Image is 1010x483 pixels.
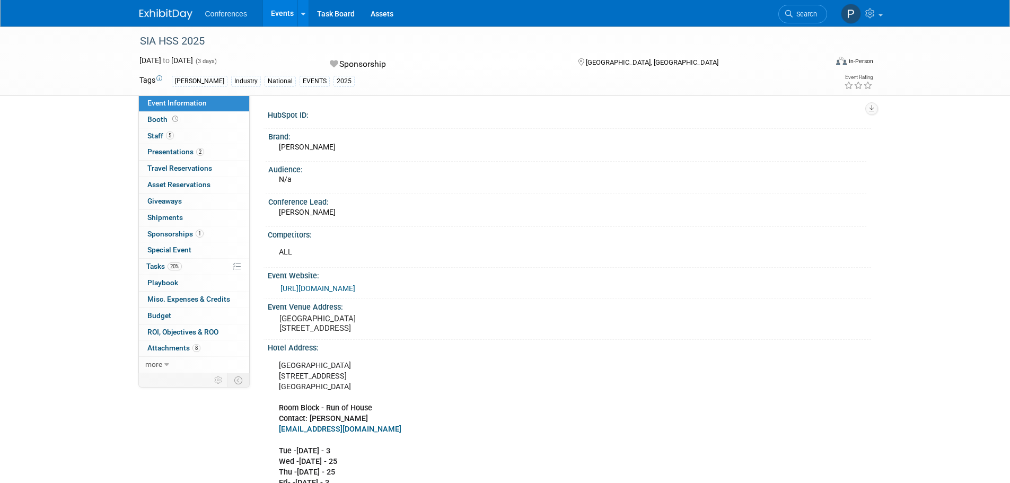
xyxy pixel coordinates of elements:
div: ALL [271,242,753,263]
span: Attachments [147,344,200,352]
span: 1 [196,230,204,238]
a: Special Event [139,242,249,258]
span: [PERSON_NAME] [279,208,336,216]
div: Audience: [268,162,866,175]
span: Shipments [147,213,183,222]
span: Search [793,10,817,18]
div: Brand: [268,129,866,142]
div: Industry [231,76,261,87]
span: Staff [147,131,174,140]
b: Wed - [279,457,299,466]
td: Personalize Event Tab Strip [209,373,228,387]
div: Sponsorship [327,55,561,74]
div: Conference Lead: [268,194,866,207]
td: Tags [139,75,162,87]
td: Toggle Event Tabs [227,373,249,387]
a: [EMAIL_ADDRESS][DOMAIN_NAME] [279,425,401,434]
img: Format-Inperson.png [836,57,847,65]
div: Event Venue Address: [268,299,871,312]
span: Booth [147,115,180,124]
span: to [161,56,171,65]
span: Event Information [147,99,207,107]
span: (3 days) [195,58,217,65]
span: Budget [147,311,171,320]
span: 8 [192,344,200,352]
span: Presentations [147,147,204,156]
div: In-Person [848,57,873,65]
a: Giveaways [139,194,249,209]
a: Misc. Expenses & Credits [139,292,249,308]
span: Asset Reservations [147,180,210,189]
span: Sponsorships [147,230,204,238]
div: 2025 [333,76,355,87]
a: Event Information [139,95,249,111]
a: Budget [139,308,249,324]
img: Patrick Hinkle [841,4,861,24]
a: Playbook [139,275,249,291]
div: National [265,76,296,87]
b: Room Block - Run of House [279,403,372,412]
span: Travel Reservations [147,164,212,172]
div: [PERSON_NAME] [172,76,227,87]
a: Tasks20% [139,259,249,275]
b: [DATE] - 25 [299,457,337,466]
span: 20% [168,262,182,270]
div: Event Rating [844,75,873,80]
b: [DATE] - 3 [296,446,330,455]
span: N/a [279,175,292,183]
div: HubSpot ID: [268,107,871,120]
span: 5 [166,131,174,139]
a: Search [778,5,827,23]
a: Travel Reservations [139,161,249,177]
a: Attachments8 [139,340,249,356]
div: Hotel Address: [268,340,871,353]
span: Playbook [147,278,178,287]
span: Giveaways [147,197,182,205]
span: ROI, Objectives & ROO [147,328,218,336]
div: Event Format [765,55,874,71]
span: [DATE] [DATE] [139,56,193,65]
pre: [GEOGRAPHIC_DATA] [STREET_ADDRESS] [279,314,507,333]
span: 2 [196,148,204,156]
a: Sponsorships1 [139,226,249,242]
span: Misc. Expenses & Credits [147,295,230,303]
img: ExhibitDay [139,9,192,20]
a: Presentations2 [139,144,249,160]
b: [DATE] - 25 [297,468,335,477]
div: Competitors: [268,227,871,240]
a: Booth [139,112,249,128]
span: [PERSON_NAME] [279,143,336,151]
span: Tasks [146,262,182,270]
a: more [139,357,249,373]
a: Asset Reservations [139,177,249,193]
b: Tue - [279,446,296,455]
span: Booth not reserved yet [170,115,180,123]
a: [URL][DOMAIN_NAME] [280,284,355,293]
b: Contact: [PERSON_NAME] [279,414,368,423]
span: Conferences [205,10,247,18]
a: ROI, Objectives & ROO [139,324,249,340]
span: [GEOGRAPHIC_DATA], [GEOGRAPHIC_DATA] [586,58,718,66]
div: Event Website: [268,268,871,281]
div: EVENTS [300,76,330,87]
span: Special Event [147,245,191,254]
a: Staff5 [139,128,249,144]
b: Thu - [279,468,297,477]
span: more [145,360,162,368]
a: Shipments [139,210,249,226]
div: SIA HSS 2025 [136,32,811,51]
